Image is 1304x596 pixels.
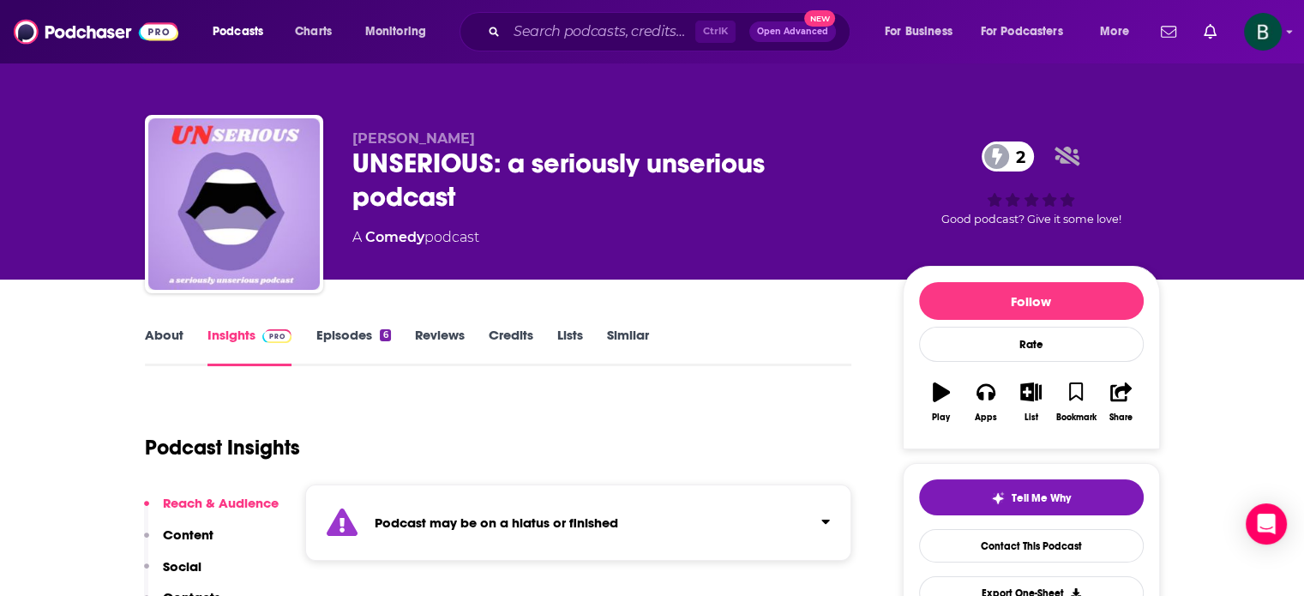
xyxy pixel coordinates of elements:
a: Similar [607,327,649,366]
button: open menu [353,18,448,45]
img: Podchaser - Follow, Share and Rate Podcasts [14,15,178,48]
span: New [804,10,835,27]
button: open menu [201,18,285,45]
p: Social [163,558,201,575]
span: Monitoring [365,20,426,44]
a: 2 [982,141,1034,172]
div: Apps [975,412,997,423]
a: About [145,327,183,366]
div: List [1025,412,1038,423]
a: Comedy [365,229,424,245]
p: Content [163,527,213,543]
button: Share [1098,371,1143,433]
span: Good podcast? Give it some love! [941,213,1121,226]
a: Reviews [415,327,465,366]
button: open menu [873,18,974,45]
span: For Business [885,20,952,44]
span: 2 [999,141,1034,172]
button: open menu [1088,18,1151,45]
p: Reach & Audience [163,495,279,511]
button: Follow [919,282,1144,320]
a: Lists [557,327,583,366]
a: Charts [284,18,342,45]
a: Episodes6 [315,327,390,366]
span: Podcasts [213,20,263,44]
a: InsightsPodchaser Pro [207,327,292,366]
input: Search podcasts, credits, & more... [507,18,695,45]
a: Contact This Podcast [919,529,1144,563]
button: Apps [964,371,1008,433]
div: Open Intercom Messenger [1246,503,1287,545]
span: Charts [295,20,332,44]
a: Show notifications dropdown [1154,17,1183,46]
button: Content [144,527,213,558]
img: UNSERIOUS: a seriously unserious podcast [148,118,320,290]
a: Credits [489,327,533,366]
strong: Podcast may be on a hiatus or finished [375,515,618,531]
img: tell me why sparkle [991,491,1005,505]
button: Show profile menu [1244,13,1282,51]
button: Bookmark [1054,371,1098,433]
button: tell me why sparkleTell Me Why [919,479,1144,515]
img: Podchaser Pro [262,329,292,343]
span: For Podcasters [981,20,1063,44]
button: Open AdvancedNew [749,21,836,42]
div: A podcast [352,227,479,248]
button: Play [919,371,964,433]
h1: Podcast Insights [145,435,300,461]
span: More [1100,20,1129,44]
div: Rate [919,327,1144,362]
button: Social [144,558,201,590]
button: List [1008,371,1053,433]
section: Click to expand status details [305,485,852,561]
div: Share [1109,412,1133,423]
span: Logged in as betsy46033 [1244,13,1282,51]
img: User Profile [1244,13,1282,51]
div: Search podcasts, credits, & more... [476,12,867,51]
div: 6 [380,329,390,341]
span: Tell Me Why [1012,491,1071,505]
a: Show notifications dropdown [1197,17,1223,46]
div: Bookmark [1055,412,1096,423]
div: 2Good podcast? Give it some love! [903,130,1160,237]
span: Open Advanced [757,27,828,36]
button: Reach & Audience [144,495,279,527]
span: [PERSON_NAME] [352,130,475,147]
div: Play [932,412,950,423]
span: Ctrl K [695,21,736,43]
button: open menu [970,18,1088,45]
